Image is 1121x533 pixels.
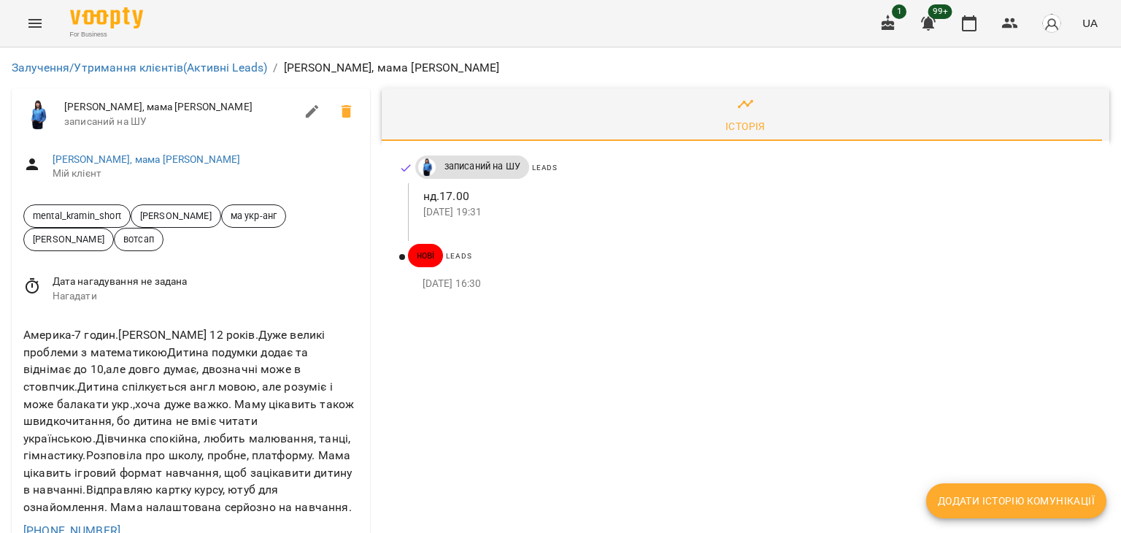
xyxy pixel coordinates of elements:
div: Америка-7 годин.[PERSON_NAME] 12 років.Дуже великі проблеми з математикоюДитина подумки додає та ... [20,323,361,518]
span: Мій клієнт [53,166,358,181]
a: [PERSON_NAME], мама [PERSON_NAME] [53,153,241,165]
img: Дащенко Аня [418,158,436,176]
span: [PERSON_NAME] [131,209,220,223]
li: / [273,59,277,77]
span: записаний на ШУ [64,115,295,129]
span: вотсап [115,232,163,246]
p: [PERSON_NAME], мама [PERSON_NAME] [284,59,500,77]
button: Menu [18,6,53,41]
span: For Business [70,30,143,39]
span: ма укр-анг [222,209,285,223]
span: 99+ [928,4,952,19]
p: [DATE] 19:31 [423,205,1086,220]
span: mental_kramin_short [24,209,130,223]
span: [PERSON_NAME] [24,232,113,246]
button: UA [1076,9,1103,37]
div: Історія [725,118,766,135]
span: Leads [532,164,558,172]
img: Voopty Logo [70,7,143,28]
span: записаний на ШУ [436,160,529,173]
span: [PERSON_NAME], мама [PERSON_NAME] [64,100,295,115]
span: UA [1082,15,1098,31]
img: avatar_s.png [1041,13,1062,34]
span: нові [408,249,444,262]
span: Leads [446,252,471,260]
span: 1 [892,4,906,19]
p: нд.17.00 [423,188,1086,205]
a: Залучення/Утримання клієнтів(Активні Leads) [12,61,267,74]
nav: breadcrumb [12,59,1109,77]
img: Дащенко Аня [23,100,53,129]
button: Додати історію комунікації [926,483,1106,518]
p: [DATE] 16:30 [423,277,1086,291]
span: Нагадати [53,289,358,304]
a: Дащенко Аня [415,158,436,176]
span: Додати історію комунікації [938,492,1095,510]
span: Дата нагадування не задана [53,275,358,289]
